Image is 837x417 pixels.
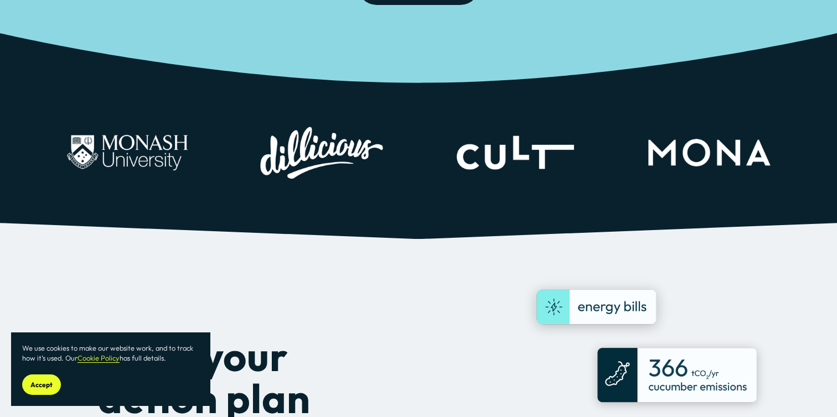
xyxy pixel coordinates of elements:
[782,364,837,417] iframe: Chat Widget
[11,332,210,406] section: Cookie banner
[22,374,61,395] button: Accept
[22,343,199,363] p: We use cookies to make our website work, and to track how it’s used. Our has full details.
[30,380,53,389] span: Accept
[77,353,120,362] a: Cookie Policy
